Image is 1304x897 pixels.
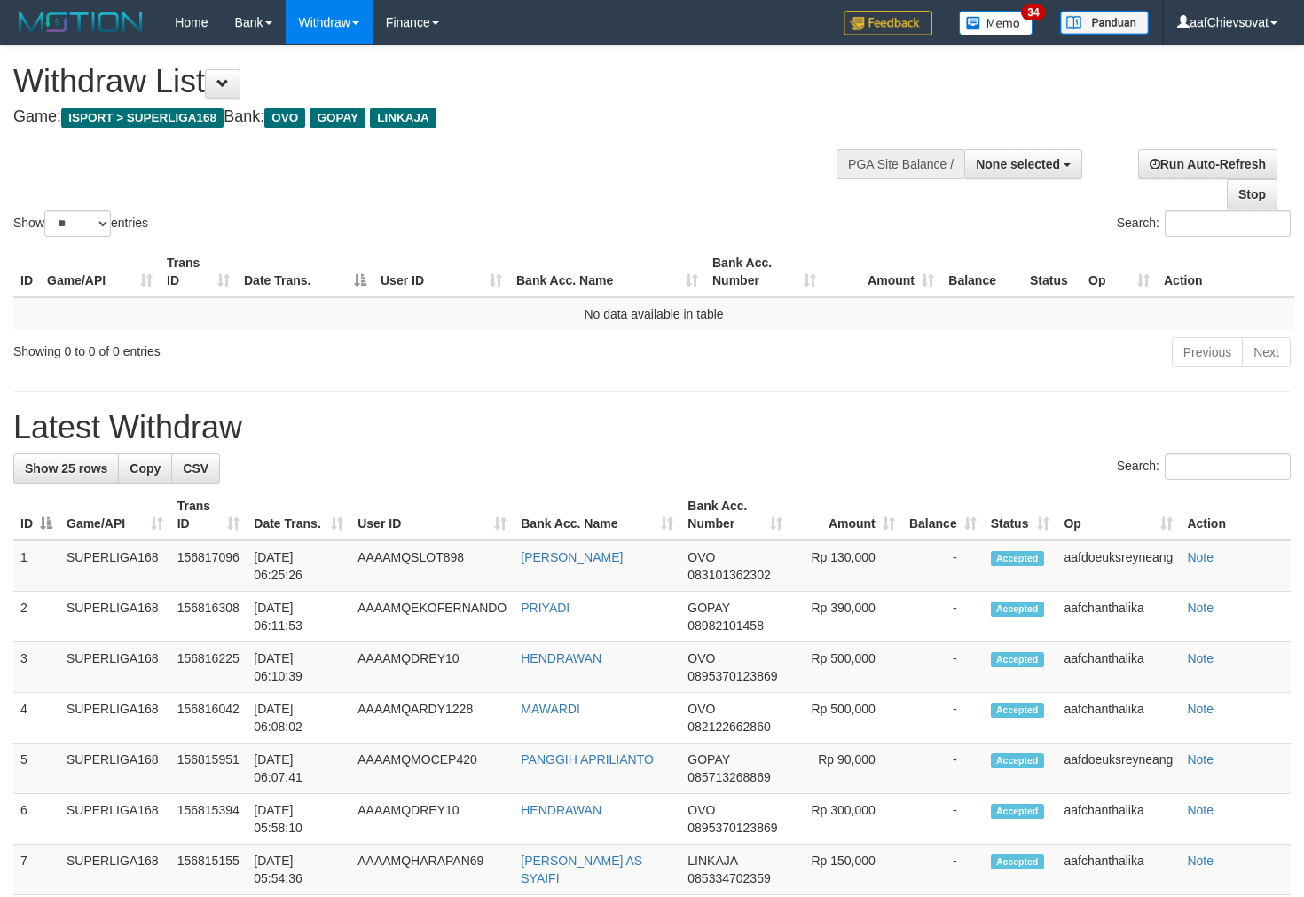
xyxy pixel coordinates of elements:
[13,693,59,744] td: 4
[13,490,59,540] th: ID: activate to sort column descending
[13,453,119,484] a: Show 25 rows
[1117,210,1291,237] label: Search:
[13,540,59,592] td: 1
[789,794,901,845] td: Rp 300,000
[350,540,514,592] td: AAAAMQSLOT898
[247,540,350,592] td: [DATE] 06:25:26
[247,794,350,845] td: [DATE] 05:58:10
[687,601,729,615] span: GOPAY
[13,410,1291,445] h1: Latest Withdraw
[789,540,901,592] td: Rp 130,000
[1057,845,1180,895] td: aafchanthalika
[964,149,1082,179] button: None selected
[687,770,770,784] span: Copy 085713268869 to clipboard
[521,803,601,817] a: HENDRAWAN
[705,247,823,297] th: Bank Acc. Number: activate to sort column ascending
[902,592,984,642] td: -
[247,693,350,744] td: [DATE] 06:08:02
[1187,550,1214,564] a: Note
[687,803,715,817] span: OVO
[789,744,901,794] td: Rp 90,000
[902,540,984,592] td: -
[1187,752,1214,767] a: Note
[823,247,941,297] th: Amount: activate to sort column ascending
[1057,592,1180,642] td: aafchanthalika
[171,453,220,484] a: CSV
[160,247,237,297] th: Trans ID: activate to sort column ascending
[1242,337,1291,367] a: Next
[789,592,901,642] td: Rp 390,000
[59,845,170,895] td: SUPERLIGA168
[13,9,148,35] img: MOTION_logo.png
[1187,601,1214,615] a: Note
[521,601,570,615] a: PRIYADI
[837,149,964,179] div: PGA Site Balance /
[789,845,901,895] td: Rp 150,000
[1172,337,1243,367] a: Previous
[237,247,373,297] th: Date Trans.: activate to sort column descending
[1060,11,1149,35] img: panduan.png
[247,490,350,540] th: Date Trans.: activate to sort column ascending
[789,693,901,744] td: Rp 500,000
[1165,210,1291,237] input: Search:
[1057,693,1180,744] td: aafchanthalika
[991,652,1044,667] span: Accepted
[687,669,777,683] span: Copy 0895370123869 to clipboard
[687,821,777,835] span: Copy 0895370123869 to clipboard
[1187,702,1214,716] a: Note
[1187,803,1214,817] a: Note
[1138,149,1277,179] a: Run Auto-Refresh
[247,845,350,895] td: [DATE] 05:54:36
[350,744,514,794] td: AAAAMQMOCEP420
[514,490,680,540] th: Bank Acc. Name: activate to sort column ascending
[59,642,170,693] td: SUPERLIGA168
[59,490,170,540] th: Game/API: activate to sort column ascending
[170,845,247,895] td: 156815155
[170,592,247,642] td: 156816308
[687,568,770,582] span: Copy 083101362302 to clipboard
[1187,651,1214,665] a: Note
[1057,744,1180,794] td: aafdoeuksreyneang
[13,642,59,693] td: 3
[13,108,852,126] h4: Game: Bank:
[170,540,247,592] td: 156817096
[170,490,247,540] th: Trans ID: activate to sort column ascending
[40,247,160,297] th: Game/API: activate to sort column ascending
[264,108,305,128] span: OVO
[687,752,729,767] span: GOPAY
[59,744,170,794] td: SUPERLIGA168
[13,247,40,297] th: ID
[991,703,1044,718] span: Accepted
[902,845,984,895] td: -
[991,753,1044,768] span: Accepted
[1057,642,1180,693] td: aafchanthalika
[13,297,1294,330] td: No data available in table
[902,744,984,794] td: -
[247,642,350,693] td: [DATE] 06:10:39
[59,794,170,845] td: SUPERLIGA168
[59,592,170,642] td: SUPERLIGA168
[370,108,436,128] span: LINKAJA
[13,64,852,99] h1: Withdraw List
[789,642,901,693] td: Rp 500,000
[118,453,172,484] a: Copy
[59,540,170,592] td: SUPERLIGA168
[991,854,1044,869] span: Accepted
[687,651,715,665] span: OVO
[170,693,247,744] td: 156816042
[170,794,247,845] td: 156815394
[44,210,111,237] select: Showentries
[521,702,580,716] a: MAWARDI
[1057,540,1180,592] td: aafdoeuksreyneang
[1227,179,1277,209] a: Stop
[984,490,1057,540] th: Status: activate to sort column ascending
[680,490,789,540] th: Bank Acc. Number: activate to sort column ascending
[1117,453,1291,480] label: Search:
[59,693,170,744] td: SUPERLIGA168
[310,108,365,128] span: GOPAY
[991,602,1044,617] span: Accepted
[991,551,1044,566] span: Accepted
[687,702,715,716] span: OVO
[170,642,247,693] td: 156816225
[350,845,514,895] td: AAAAMQHARAPAN69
